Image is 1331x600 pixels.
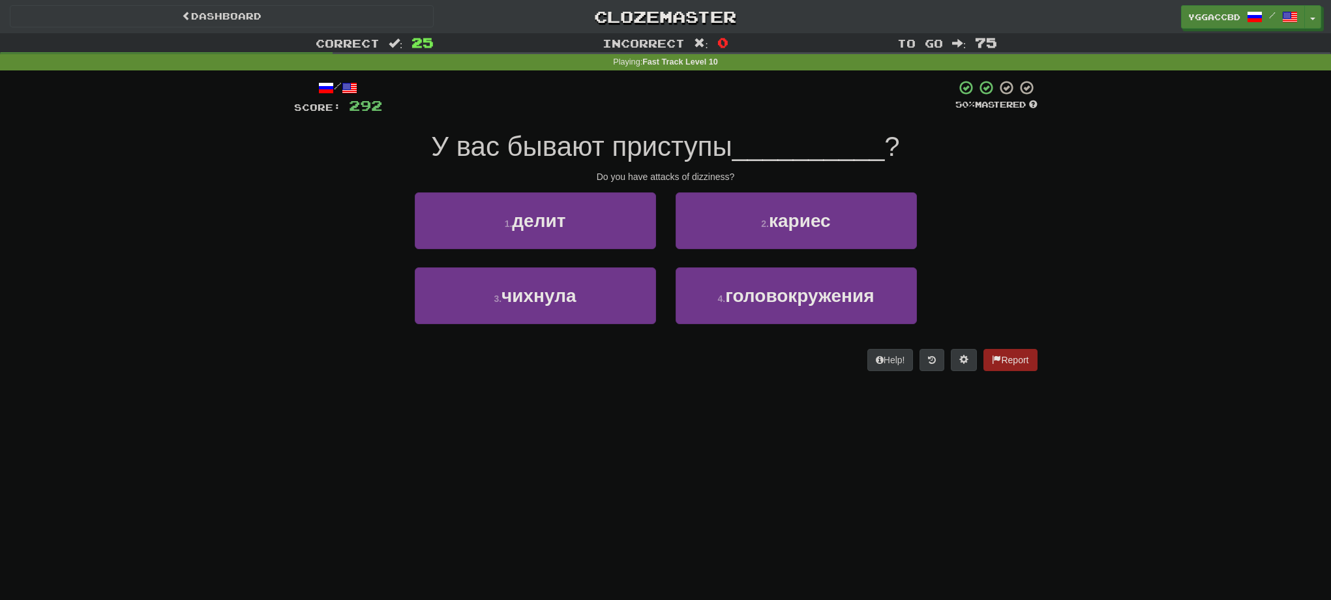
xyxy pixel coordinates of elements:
[955,99,975,110] span: 50 %
[1269,10,1276,20] span: /
[884,131,899,162] span: ?
[294,80,382,96] div: /
[389,38,403,49] span: :
[642,57,718,67] strong: Fast Track Level 10
[920,349,944,371] button: Round history (alt+y)
[983,349,1037,371] button: Report
[316,37,380,50] span: Correct
[294,170,1038,183] div: Do you have attacks of dizziness?
[512,211,565,231] span: делит
[955,99,1038,111] div: Mastered
[717,35,728,50] span: 0
[676,192,917,249] button: 2.кариес
[694,38,708,49] span: :
[867,349,914,371] button: Help!
[494,293,501,304] small: 3 .
[732,131,885,162] span: __________
[761,218,769,229] small: 2 .
[717,293,725,304] small: 4 .
[897,37,943,50] span: To go
[725,286,874,306] span: головокружения
[1188,11,1240,23] span: yggaccBD
[431,131,732,162] span: У вас бывают приступы
[453,5,877,28] a: Clozemaster
[505,218,513,229] small: 1 .
[415,267,656,324] button: 3.чихнула
[349,97,382,113] span: 292
[603,37,685,50] span: Incorrect
[975,35,997,50] span: 75
[676,267,917,324] button: 4.головокружения
[294,102,341,113] span: Score:
[1181,5,1305,29] a: yggaccBD /
[769,211,831,231] span: кариес
[952,38,966,49] span: :
[415,192,656,249] button: 1.делит
[10,5,434,27] a: Dashboard
[411,35,434,50] span: 25
[501,286,576,306] span: чихнула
